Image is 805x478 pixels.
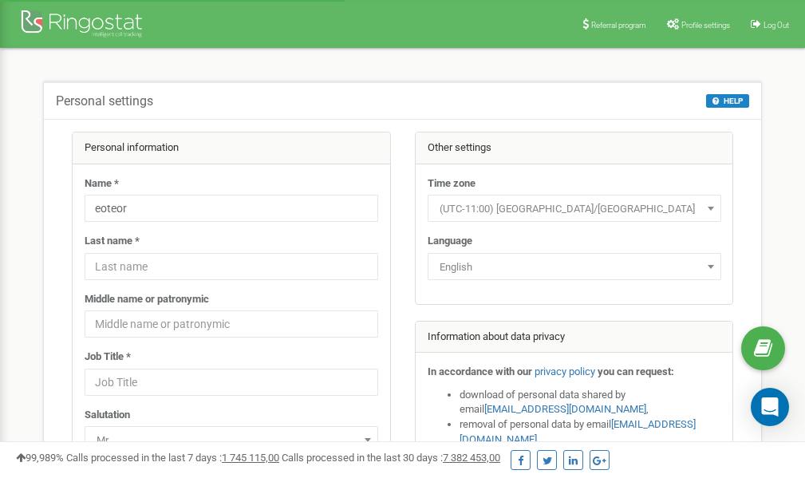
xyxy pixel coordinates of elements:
a: privacy policy [535,365,595,377]
strong: you can request: [598,365,674,377]
label: Name * [85,176,119,192]
input: Last name [85,253,378,280]
li: removal of personal data by email , [460,417,721,447]
div: Other settings [416,132,733,164]
a: [EMAIL_ADDRESS][DOMAIN_NAME] [484,403,646,415]
span: Mr. [85,426,378,453]
div: Information about data privacy [416,322,733,354]
label: Language [428,234,472,249]
input: Middle name or patronymic [85,310,378,338]
label: Job Title * [85,350,131,365]
button: HELP [706,94,749,108]
li: download of personal data shared by email , [460,388,721,417]
span: (UTC-11:00) Pacific/Midway [433,198,716,220]
label: Last name * [85,234,140,249]
span: Referral program [591,21,646,30]
span: 99,989% [16,452,64,464]
span: Calls processed in the last 7 days : [66,452,279,464]
span: Log Out [764,21,789,30]
div: Personal information [73,132,390,164]
u: 1 745 115,00 [222,452,279,464]
h5: Personal settings [56,94,153,109]
input: Job Title [85,369,378,396]
span: English [428,253,721,280]
strong: In accordance with our [428,365,532,377]
span: Mr. [90,429,373,452]
span: Calls processed in the last 30 days : [282,452,500,464]
span: (UTC-11:00) Pacific/Midway [428,195,721,222]
input: Name [85,195,378,222]
label: Middle name or patronymic [85,292,209,307]
label: Salutation [85,408,130,423]
span: English [433,256,716,279]
u: 7 382 453,00 [443,452,500,464]
label: Time zone [428,176,476,192]
span: Profile settings [681,21,730,30]
div: Open Intercom Messenger [751,388,789,426]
